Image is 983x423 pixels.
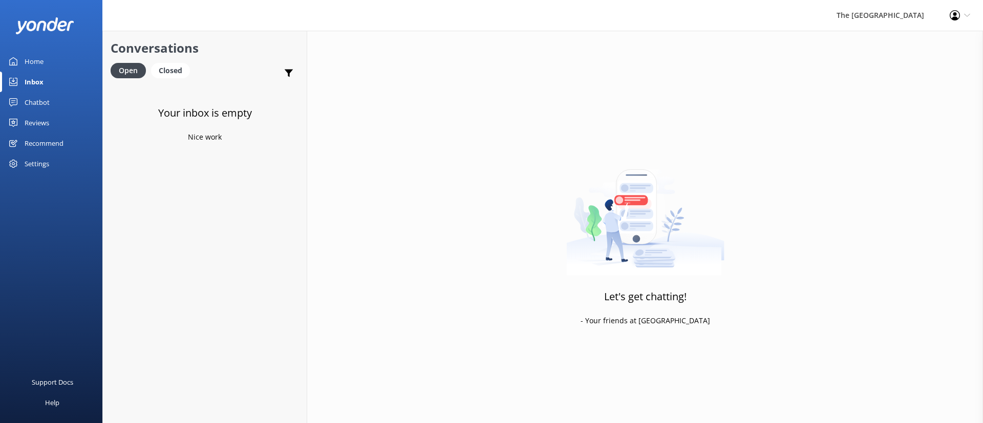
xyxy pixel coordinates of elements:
a: Closed [151,64,195,76]
img: artwork of a man stealing a conversation from at giant smartphone [566,148,724,276]
div: Open [111,63,146,78]
div: Support Docs [32,372,73,392]
p: - Your friends at [GEOGRAPHIC_DATA] [581,315,710,326]
div: Inbox [25,72,44,92]
div: Help [45,392,59,413]
h3: Let's get chatting! [604,288,687,305]
div: Reviews [25,113,49,133]
div: Closed [151,63,190,78]
img: yonder-white-logo.png [15,17,74,34]
div: Chatbot [25,92,50,113]
div: Settings [25,153,49,174]
p: Nice work [188,131,222,143]
h2: Conversations [111,38,299,58]
a: Open [111,64,151,76]
div: Recommend [25,133,63,153]
div: Home [25,51,44,72]
h3: Your inbox is empty [158,105,252,121]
